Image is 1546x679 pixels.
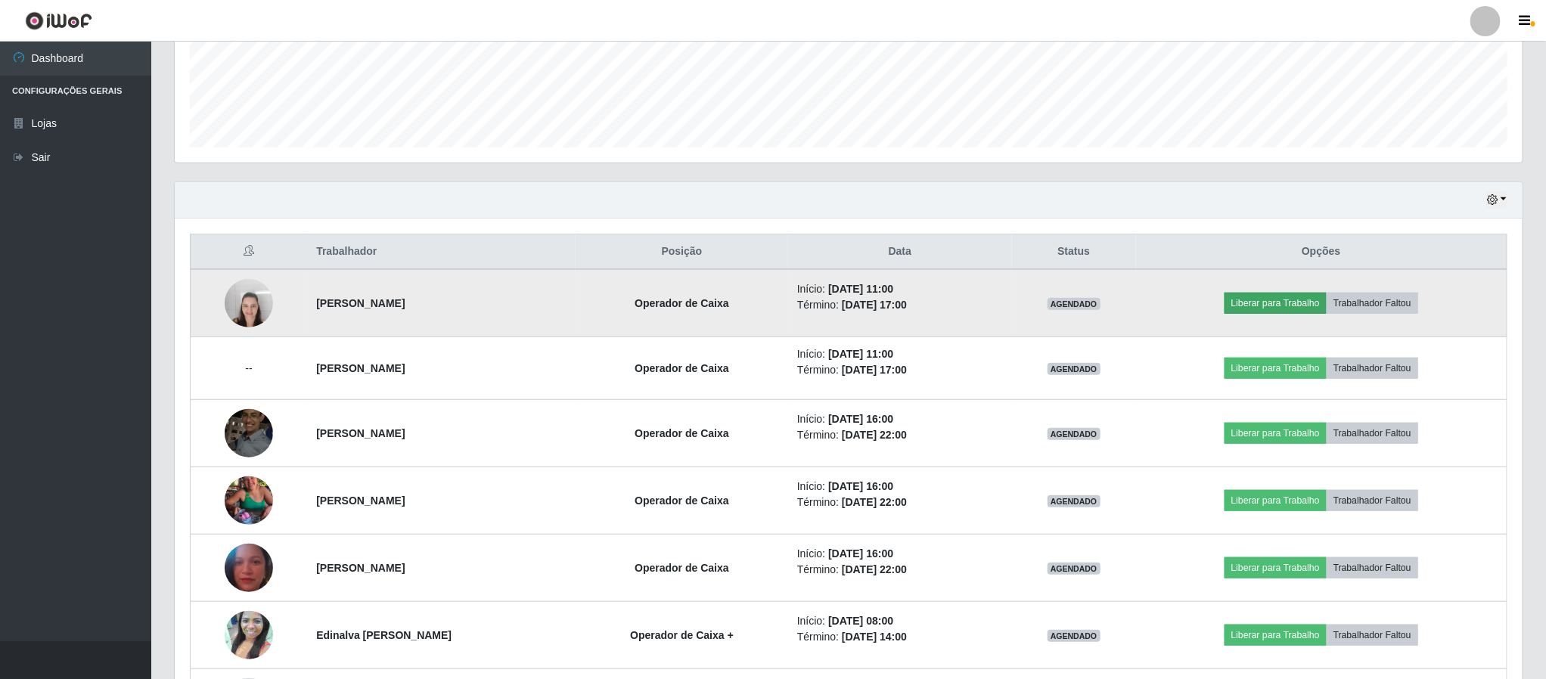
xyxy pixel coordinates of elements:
li: Término: [797,427,1003,443]
button: Trabalhador Faltou [1327,358,1418,379]
th: Opções [1136,234,1507,270]
img: 1655477118165.jpeg [225,401,273,465]
time: [DATE] 17:00 [842,364,907,376]
time: [DATE] 08:00 [828,615,893,627]
img: 1744290143147.jpeg [225,538,273,598]
td: -- [191,337,308,400]
li: Início: [797,411,1003,427]
li: Início: [797,479,1003,495]
button: Liberar para Trabalho [1225,358,1327,379]
span: AGENDADO [1048,495,1101,507]
strong: Operador de Caixa [635,495,729,507]
button: Trabalhador Faltou [1327,625,1418,646]
span: AGENDADO [1048,363,1101,375]
li: Início: [797,613,1003,629]
th: Posição [576,234,788,270]
li: Término: [797,562,1003,578]
time: [DATE] 17:00 [842,299,907,311]
time: [DATE] 22:00 [842,563,907,575]
button: Trabalhador Faltou [1327,423,1418,444]
strong: [PERSON_NAME] [316,362,405,374]
img: CoreUI Logo [25,11,92,30]
strong: [PERSON_NAME] [316,495,405,507]
button: Liberar para Trabalho [1225,557,1327,578]
strong: Operador de Caixa [635,427,729,439]
span: AGENDADO [1048,630,1101,642]
button: Liberar para Trabalho [1225,423,1327,444]
button: Liberar para Trabalho [1225,293,1327,314]
time: [DATE] 16:00 [828,547,893,560]
strong: [PERSON_NAME] [316,562,405,574]
img: 1655230904853.jpeg [225,271,273,335]
li: Término: [797,297,1003,313]
time: [DATE] 22:00 [842,429,907,441]
li: Término: [797,629,1003,645]
button: Liberar para Trabalho [1225,625,1327,646]
strong: Operador de Caixa [635,562,729,574]
button: Trabalhador Faltou [1327,293,1418,314]
th: Trabalhador [307,234,576,270]
strong: Operador de Caixa + [630,629,734,641]
strong: Edinalva [PERSON_NAME] [316,629,452,641]
time: [DATE] 16:00 [828,480,893,492]
strong: [PERSON_NAME] [316,427,405,439]
th: Status [1012,234,1136,270]
img: 1744399618911.jpeg [225,457,273,544]
button: Trabalhador Faltou [1327,490,1418,511]
strong: [PERSON_NAME] [316,297,405,309]
li: Término: [797,495,1003,510]
button: Trabalhador Faltou [1327,557,1418,578]
li: Início: [797,346,1003,362]
li: Término: [797,362,1003,378]
th: Data [788,234,1012,270]
li: Início: [797,281,1003,297]
strong: Operador de Caixa [635,297,729,309]
time: [DATE] 22:00 [842,496,907,508]
button: Liberar para Trabalho [1225,490,1327,511]
img: 1650687338616.jpeg [225,592,273,678]
time: [DATE] 16:00 [828,413,893,425]
span: AGENDADO [1048,298,1101,310]
span: AGENDADO [1048,563,1101,575]
time: [DATE] 11:00 [828,348,893,360]
time: [DATE] 11:00 [828,283,893,295]
span: AGENDADO [1048,428,1101,440]
strong: Operador de Caixa [635,362,729,374]
time: [DATE] 14:00 [842,631,907,643]
li: Início: [797,546,1003,562]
